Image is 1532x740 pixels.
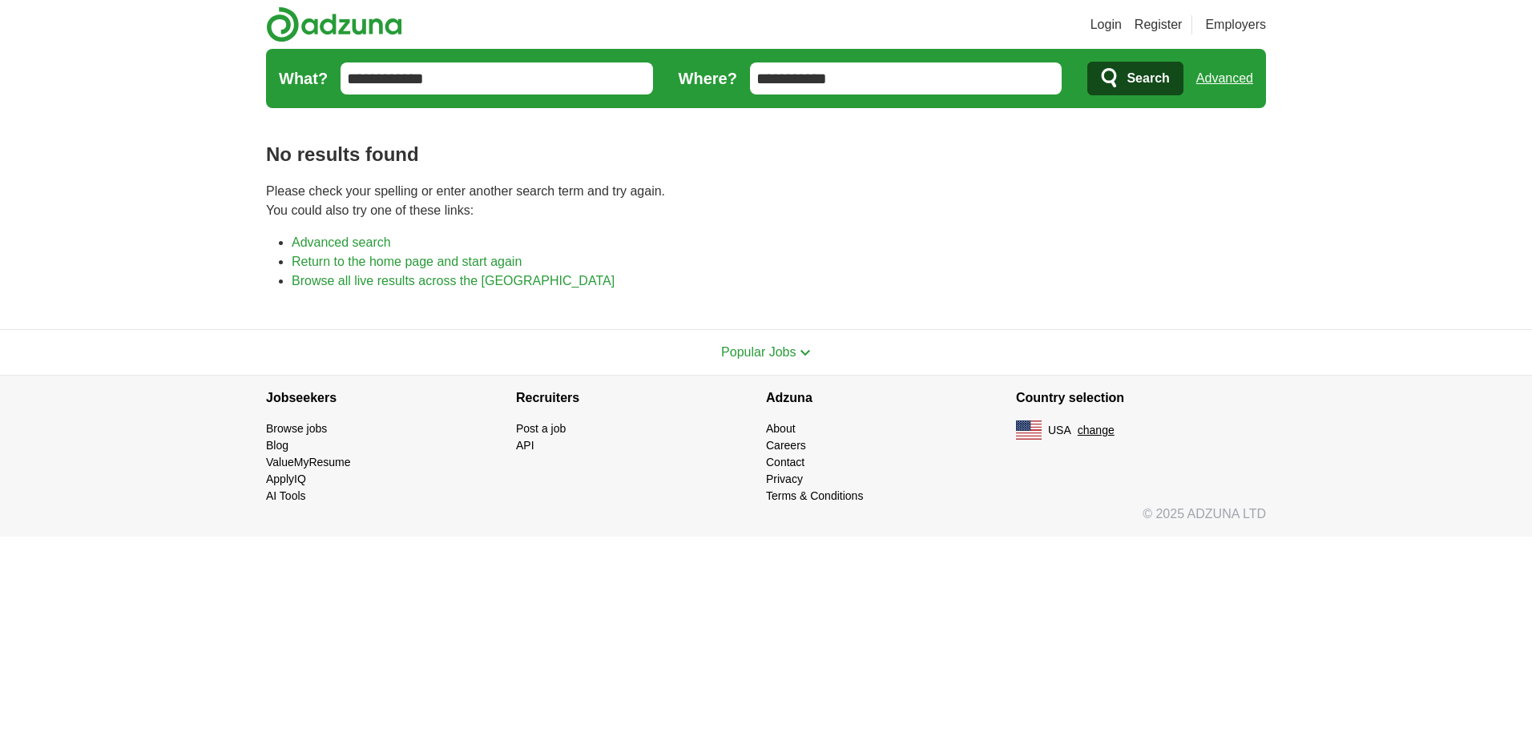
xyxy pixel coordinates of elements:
[1087,62,1183,95] button: Search
[766,422,796,435] a: About
[766,456,804,469] a: Contact
[1016,420,1042,440] img: US flag
[721,345,796,359] span: Popular Jobs
[1196,62,1253,95] a: Advanced
[1091,15,1122,34] a: Login
[266,439,288,452] a: Blog
[266,473,306,485] a: ApplyIQ
[266,6,402,42] img: Adzuna logo
[1135,15,1183,34] a: Register
[800,349,811,356] img: toggle icon
[292,274,615,288] a: Browse all live results across the [GEOGRAPHIC_DATA]
[1078,422,1115,439] button: change
[266,456,351,469] a: ValueMyResume
[1048,422,1071,439] span: USA
[766,489,863,502] a: Terms & Conditions
[1127,62,1169,95] span: Search
[253,505,1279,537] div: © 2025 ADZUNA LTD
[1016,376,1266,420] h4: Country selection
[766,473,803,485] a: Privacy
[266,182,1266,220] p: Please check your spelling or enter another search term and try again. You could also try one of ...
[679,66,737,90] label: Where?
[516,439,534,452] a: API
[266,489,306,502] a: AI Tools
[292,235,391,249] a: Advanced search
[766,439,806,452] a: Careers
[292,255,522,268] a: Return to the home page and start again
[266,140,1266,169] h1: No results found
[516,422,566,435] a: Post a job
[279,66,328,90] label: What?
[1205,15,1266,34] a: Employers
[266,422,327,435] a: Browse jobs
